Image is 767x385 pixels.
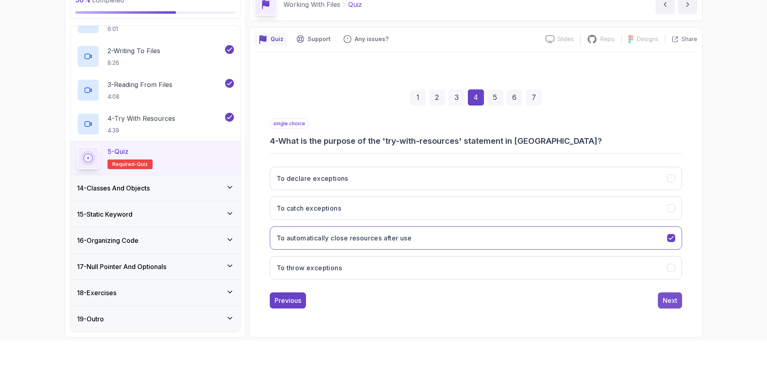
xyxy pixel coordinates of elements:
[77,113,234,135] button: 4-Try With Resources4:39
[87,210,132,218] ya-tr-span: Static Keyword
[270,135,682,147] h3: 4 - What is the purpose of the 'try-with-resources' statement in [GEOGRAPHIC_DATA]?
[77,45,234,68] button: 2-Writing To Files8:26
[108,80,172,89] p: 3 - Reading From Files
[84,210,87,218] ya-tr-span: -
[112,161,137,168] span: Required-
[637,35,658,43] ya-tr-span: Designs
[77,263,84,271] ya-tr-span: 17
[271,35,283,43] p: Quiz
[87,289,116,297] ya-tr-span: Exercises
[108,114,175,123] p: 4 - Try With Resources
[77,184,84,192] ya-tr-span: 14
[254,33,288,46] button: quiz button
[355,35,389,42] ya-tr-span: Any issues?
[77,236,84,244] ya-tr-span: 16
[84,263,87,271] ya-tr-span: -
[70,306,240,332] button: 19-Outro
[277,203,341,213] h3: To catch exceptions
[77,79,234,101] button: 3-Reading From Files4:08
[665,35,697,43] button: Share
[84,184,87,192] ya-tr-span: -
[87,236,139,244] ya-tr-span: Organizing Code
[84,315,87,323] ya-tr-span: -
[270,197,682,220] button: To catch exceptions
[600,35,615,43] ya-tr-span: Repo
[87,184,150,192] ya-tr-span: Classes And Objects
[275,296,301,305] div: Previous
[108,147,128,156] p: 5 - Quiz
[77,289,84,297] ya-tr-span: 18
[84,236,87,244] ya-tr-span: -
[339,33,393,46] button: Feedback button
[108,46,160,56] p: 2 - Writing To Files
[526,89,542,106] div: 7
[77,210,84,218] ya-tr-span: 15
[108,126,175,135] p: 4:39
[270,256,682,279] button: To throw exceptions
[558,35,574,43] ya-tr-span: Slides
[70,228,240,253] button: 16-Organizing Code
[70,280,240,306] button: 18-Exercises
[84,289,87,297] ya-tr-span: -
[507,89,523,106] div: 6
[70,175,240,201] button: 14-Classes And Objects
[87,263,166,271] ya-tr-span: Null Pointer And Optionals
[277,174,348,183] h3: To declare exceptions
[108,93,172,101] p: 4:08
[429,89,445,106] div: 2
[137,161,148,168] span: quiz
[308,35,331,42] ya-tr-span: Support
[70,201,240,227] button: 15-Static Keyword
[277,263,342,273] h3: To throw exceptions
[270,292,306,308] button: Previous
[270,118,309,129] p: single choice
[70,254,240,279] button: 17-Null Pointer And Optionals
[77,315,84,323] ya-tr-span: 19
[682,35,697,43] ya-tr-span: Share
[658,292,682,308] button: Next
[270,226,682,250] button: To automatically close resources after use
[87,315,104,323] ya-tr-span: Outro
[292,33,335,46] button: Support button
[410,89,426,106] div: 1
[108,59,160,67] p: 8:26
[449,89,465,106] div: 3
[663,296,677,305] div: Next
[77,147,234,169] button: 5-QuizRequired-quiz
[270,167,682,190] button: To declare exceptions
[277,233,412,243] h3: To automatically close resources after use
[108,25,154,33] p: 6:01
[468,89,484,106] div: 4
[487,89,503,106] div: 5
